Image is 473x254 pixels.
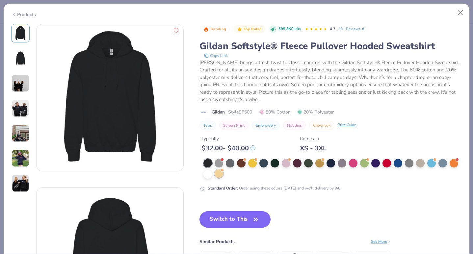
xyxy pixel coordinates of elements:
button: Close [454,7,467,19]
span: 20% Polyester [297,109,334,115]
div: 4.7 Stars [305,24,327,35]
button: Hoodies [283,121,306,130]
div: Products [11,11,36,18]
div: $ 32.00 - $ 40.00 [201,144,255,152]
span: 599.8K Clicks [278,26,301,32]
span: Top Rated [244,27,262,31]
button: Tops [199,121,216,130]
img: brand logo [199,110,208,115]
button: Switch to This [199,211,271,228]
button: Badge Button [200,25,230,34]
div: Order using these colors [DATE] and we’ll delivery by 9/8. [208,185,341,191]
img: User generated content [12,149,29,167]
img: Trending sort [203,27,209,32]
span: 4.7 [330,26,335,32]
button: Badge Button [234,25,265,34]
img: User generated content [12,99,29,117]
img: Top Rated sort [237,27,242,32]
strong: Standard Order : [208,186,238,191]
div: XS - 3XL [300,144,327,152]
button: Screen Print [219,121,249,130]
img: User generated content [12,174,29,192]
div: Similar Products [199,238,235,245]
img: Front [13,25,28,41]
img: Front [37,24,183,171]
button: Crewneck [309,121,334,130]
img: User generated content [12,74,29,92]
a: 20+ Reviews [338,26,365,32]
button: copy to clipboard [202,52,230,59]
div: [PERSON_NAME] brings a fresh twist to classic comfort with the Gildan Softstyle® Fleece Pullover ... [199,59,462,103]
img: User generated content [12,124,29,142]
span: Style SF500 [228,109,252,115]
button: Like [172,26,180,35]
div: Print Guide [338,122,356,128]
div: Gildan Softstyle® Fleece Pullover Hooded Sweatshirt [199,40,462,52]
span: Gildan [212,109,225,115]
div: See More [371,239,391,244]
div: Comes In [300,135,327,142]
div: Typically [201,135,255,142]
img: Back [13,50,28,66]
span: Trending [210,27,226,31]
span: 80% Cotton [259,109,291,115]
button: Embroidery [252,121,280,130]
